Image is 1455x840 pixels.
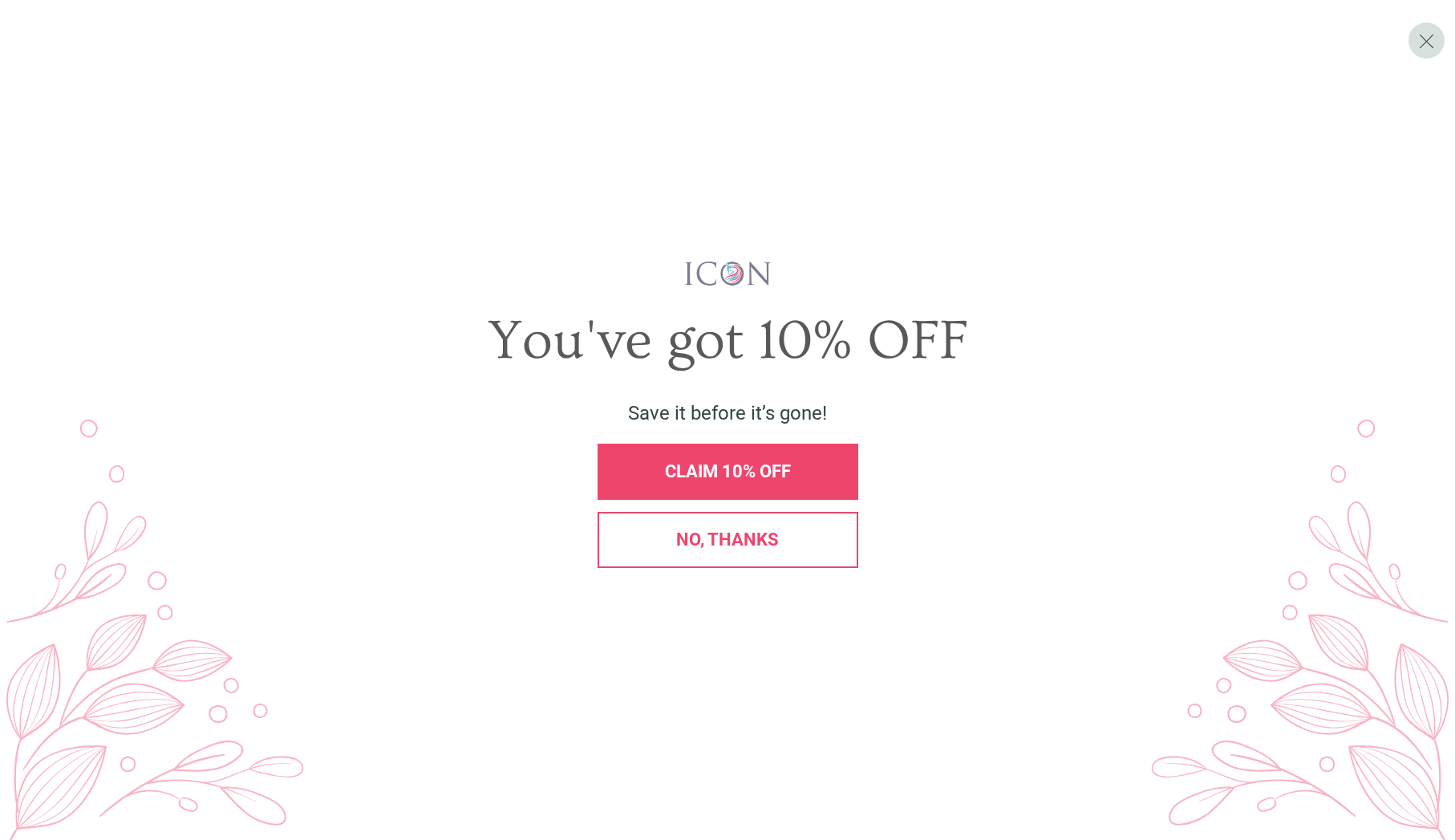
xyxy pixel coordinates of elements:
[676,530,779,550] span: No, thanks
[665,461,791,481] span: CLAIM 10% OFF
[628,402,827,424] span: Save it before it’s gone!
[1418,29,1435,53] span: X
[488,310,968,372] span: You've got 10% OFF
[683,260,773,287] img: iconwallstickersl_1754656298800.png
